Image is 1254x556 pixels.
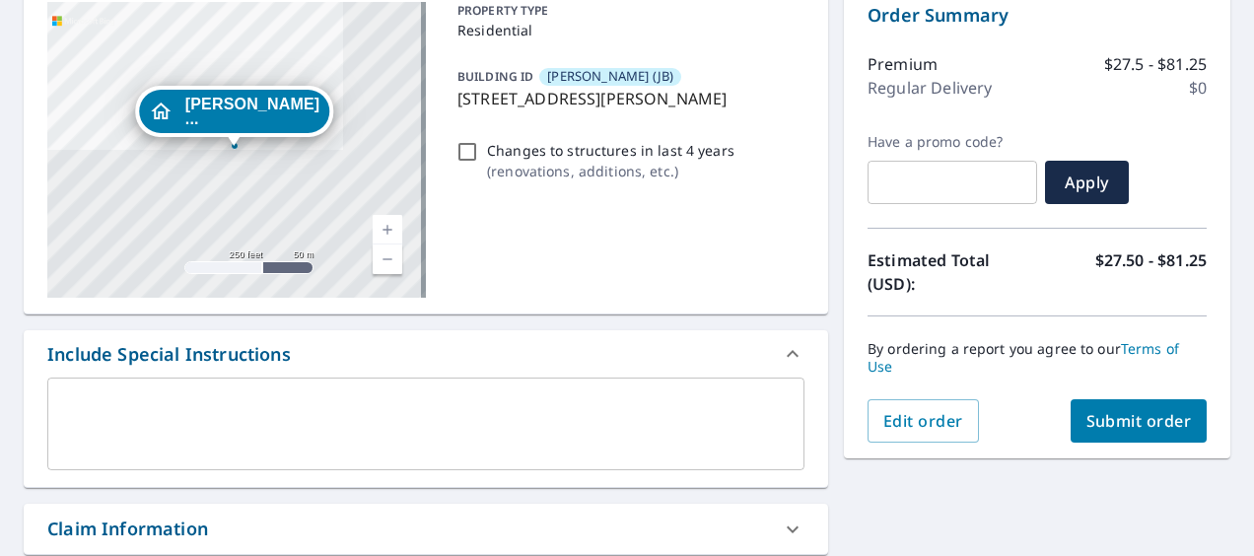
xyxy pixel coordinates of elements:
[868,339,1179,376] a: Terms of Use
[883,410,963,432] span: Edit order
[1189,76,1207,100] p: $0
[24,504,828,554] div: Claim Information
[487,161,734,181] p: ( renovations, additions, etc. )
[47,341,291,368] div: Include Special Instructions
[1086,410,1192,432] span: Submit order
[135,86,333,147] div: Dropped pin, building Elizabeth Sigafoos (JB), Residential property, 501 Kilgore Farms Cir Simpso...
[868,399,979,443] button: Edit order
[457,20,797,40] p: Residential
[868,340,1207,376] p: By ordering a report you agree to our
[185,97,319,126] span: [PERSON_NAME] ...
[487,140,734,161] p: Changes to structures in last 4 years
[1104,52,1207,76] p: $27.5 - $81.25
[868,2,1207,29] p: Order Summary
[868,248,1037,296] p: Estimated Total (USD):
[373,244,402,274] a: Current Level 17, Zoom Out
[1061,172,1113,193] span: Apply
[1095,248,1207,296] p: $27.50 - $81.25
[457,87,797,110] p: [STREET_ADDRESS][PERSON_NAME]
[24,330,828,378] div: Include Special Instructions
[47,516,208,542] div: Claim Information
[373,215,402,244] a: Current Level 17, Zoom In
[457,2,797,20] p: PROPERTY TYPE
[457,68,533,85] p: BUILDING ID
[1045,161,1129,204] button: Apply
[547,67,673,86] span: [PERSON_NAME] (JB)
[868,52,938,76] p: Premium
[868,133,1037,151] label: Have a promo code?
[1071,399,1208,443] button: Submit order
[868,76,992,100] p: Regular Delivery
